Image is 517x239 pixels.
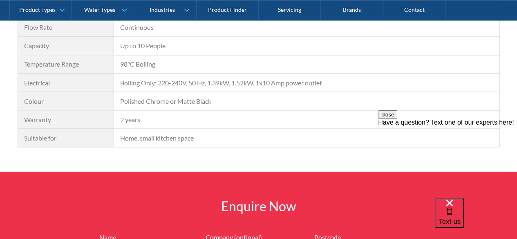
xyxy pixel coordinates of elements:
div: Boiling Only: 220-240V, 50 Hz, 1.39kW, 1.52kW, 1x10 Amp power outlet [120,78,493,87]
div: Up to 10 People [120,41,493,51]
div: Polished Chrome or Matte Black [120,96,493,106]
div: Industries [149,7,175,13]
div: 98°C Boiling [120,59,493,69]
div: Water Types [84,7,115,13]
div: Home, small kitchen space [120,133,493,143]
div: Flow Rate [24,22,108,32]
iframe: podium webchat widget prompt [378,110,517,208]
div: Capacity [24,41,108,51]
div: Electrical [24,78,108,87]
div: Colour [24,96,108,106]
div: Warranty [24,114,108,124]
div: Suitable for [24,133,108,143]
div: Product Types [19,7,56,13]
h2: Enquire Now [140,196,377,216]
div: Temperature Range [24,59,108,69]
div: 2 years [120,114,493,124]
div: Continuous [120,22,493,32]
iframe: podium webchat widget bubble [435,198,517,239]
